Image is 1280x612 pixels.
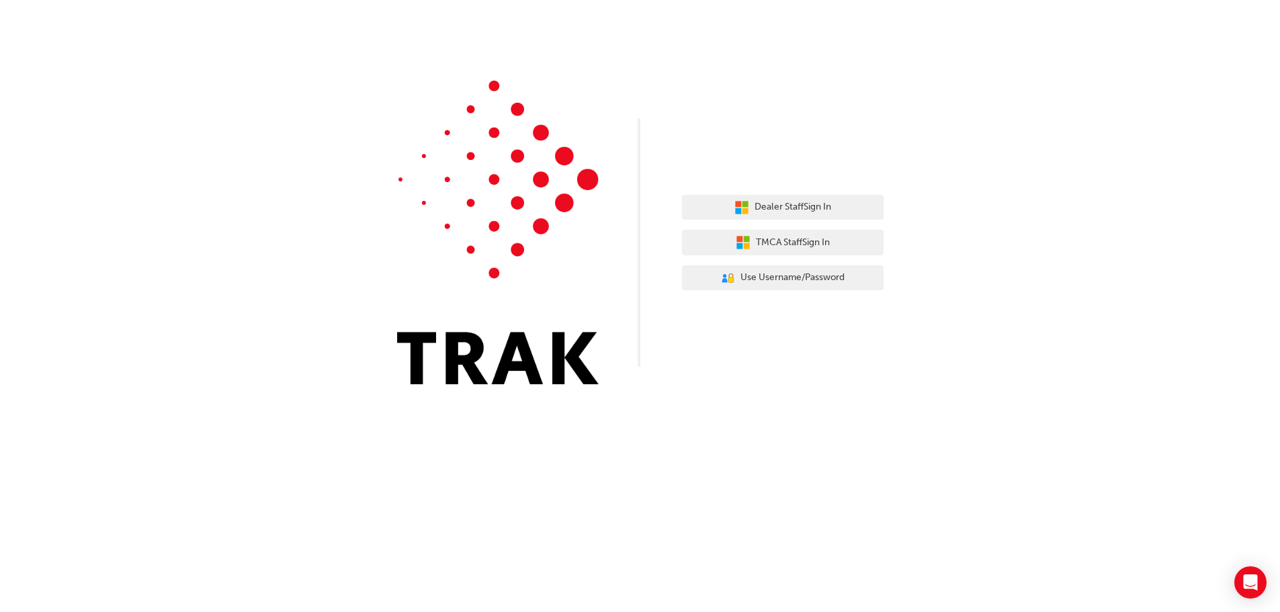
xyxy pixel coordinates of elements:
div: Open Intercom Messenger [1234,566,1267,599]
span: Use Username/Password [740,270,845,286]
span: TMCA Staff Sign In [756,235,830,251]
img: Trak [397,81,599,384]
button: TMCA StaffSign In [682,230,884,255]
span: Dealer Staff Sign In [755,200,831,215]
button: Use Username/Password [682,265,884,291]
button: Dealer StaffSign In [682,195,884,220]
